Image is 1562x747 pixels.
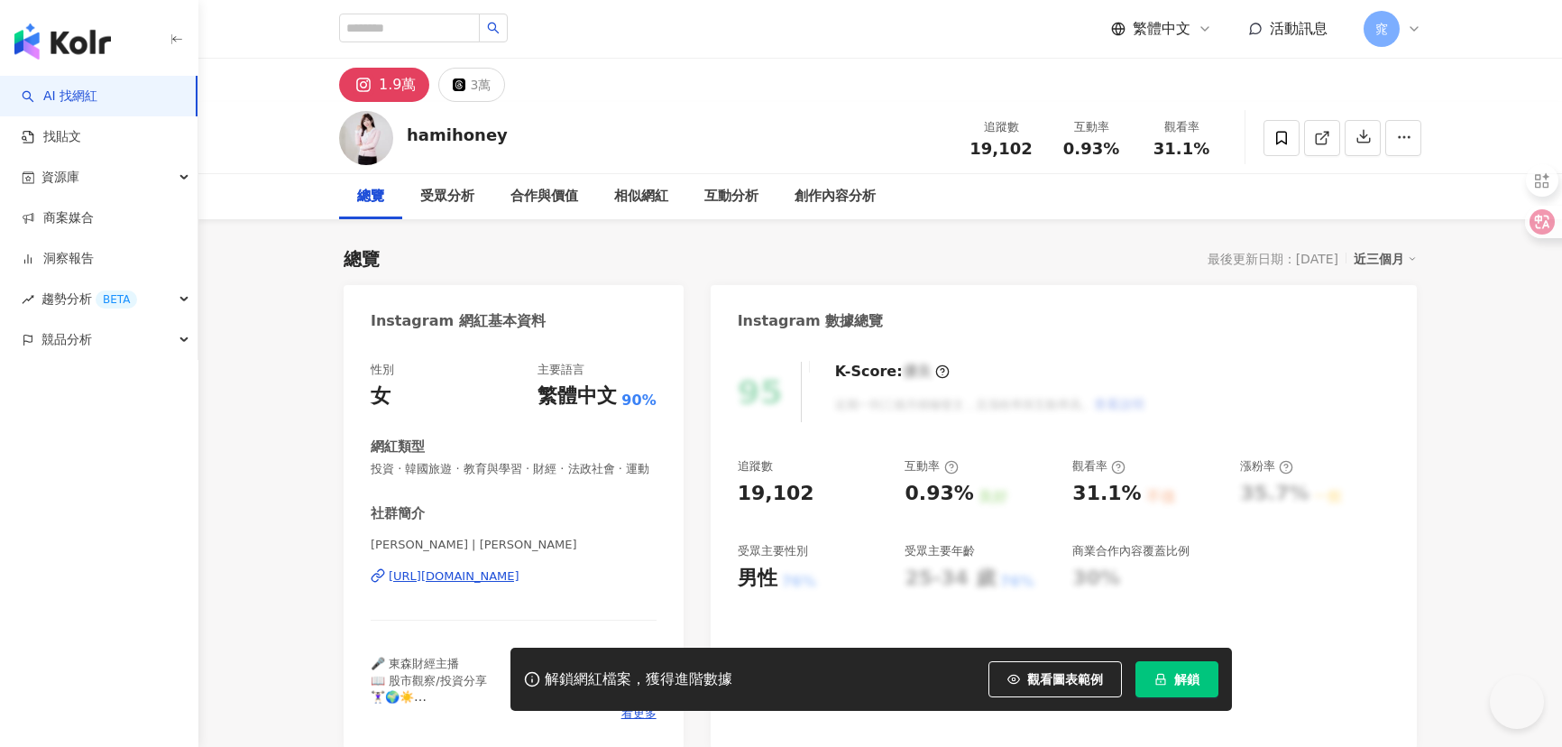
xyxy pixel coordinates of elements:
[538,362,584,378] div: 主要語言
[1072,458,1126,475] div: 觀看率
[905,543,975,559] div: 受眾主要年齡
[1135,661,1218,697] button: 解鎖
[1174,672,1199,687] span: 解鎖
[22,250,94,268] a: 洞察報告
[1240,458,1293,475] div: 漲粉率
[905,480,973,508] div: 0.93%
[389,568,519,585] div: [URL][DOMAIN_NAME]
[1375,19,1388,39] span: 窕
[339,111,393,165] img: KOL Avatar
[738,565,777,593] div: 男性
[1057,118,1126,136] div: 互動率
[379,72,416,97] div: 1.9萬
[1133,19,1190,39] span: 繁體中文
[339,68,429,102] button: 1.9萬
[22,128,81,146] a: 找貼文
[22,209,94,227] a: 商案媒合
[738,543,808,559] div: 受眾主要性別
[96,290,137,309] div: BETA
[487,22,500,34] span: search
[1072,543,1190,559] div: 商業合作內容覆蓋比例
[470,72,491,97] div: 3萬
[967,118,1035,136] div: 追蹤數
[621,391,656,410] span: 90%
[420,186,474,207] div: 受眾分析
[371,537,657,553] span: [PERSON_NAME] | [PERSON_NAME]
[41,319,92,360] span: 競品分析
[41,279,137,319] span: 趨勢分析
[1154,673,1167,686] span: lock
[738,458,773,475] div: 追蹤數
[905,458,958,475] div: 互動率
[22,293,34,306] span: rise
[407,124,508,146] div: hamihoney
[438,68,505,102] button: 3萬
[1027,672,1103,687] span: 觀看圖表範例
[738,480,814,508] div: 19,102
[988,661,1122,697] button: 觀看圖表範例
[371,438,425,456] div: 網紅類型
[510,186,578,207] div: 合作與價值
[969,139,1032,158] span: 19,102
[22,88,97,106] a: searchAI 找網紅
[41,157,79,198] span: 資源庫
[621,705,657,722] span: 看更多
[835,362,950,382] div: K-Score :
[371,568,657,585] a: [URL][DOMAIN_NAME]
[1153,140,1209,158] span: 31.1%
[738,311,884,331] div: Instagram 數據總覽
[344,246,380,272] div: 總覽
[357,186,384,207] div: 總覽
[1063,140,1119,158] span: 0.93%
[545,670,732,689] div: 解鎖網紅檔案，獲得進階數據
[371,311,546,331] div: Instagram 網紅基本資料
[1208,252,1338,266] div: 最後更新日期：[DATE]
[614,186,668,207] div: 相似網紅
[371,383,390,410] div: 女
[371,504,425,523] div: 社群簡介
[704,186,758,207] div: 互動分析
[371,461,657,477] span: 投資 · 韓國旅遊 · 教育與學習 · 財經 · 法政社會 · 運動
[1072,480,1141,508] div: 31.1%
[1147,118,1216,136] div: 觀看率
[1354,247,1417,271] div: 近三個月
[538,383,617,410] div: 繁體中文
[14,23,111,60] img: logo
[371,362,394,378] div: 性別
[795,186,876,207] div: 創作內容分析
[1270,20,1328,37] span: 活動訊息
